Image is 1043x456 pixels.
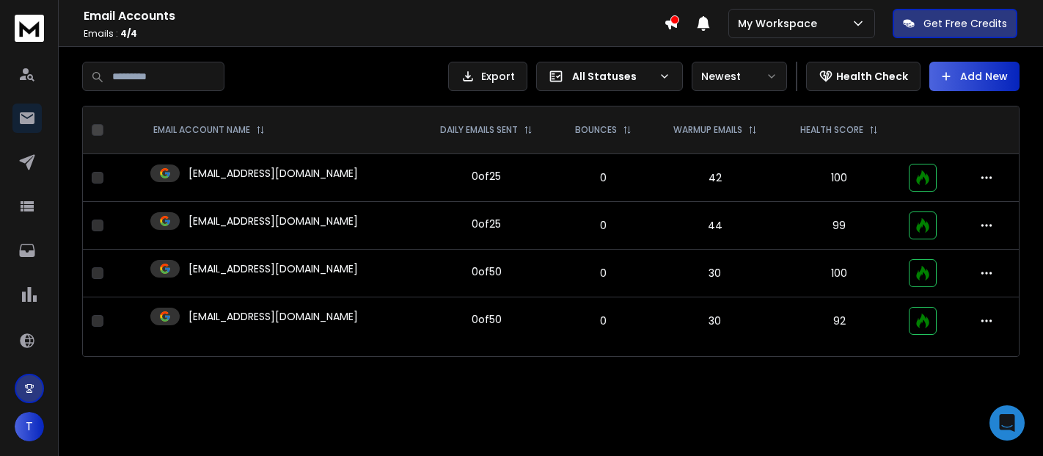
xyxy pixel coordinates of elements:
button: Health Check [806,62,921,91]
button: T [15,412,44,441]
p: Get Free Credits [923,16,1007,31]
td: 99 [779,202,900,250]
p: HEALTH SCORE [800,124,863,136]
td: 30 [651,297,779,345]
td: 92 [779,297,900,345]
button: Get Free Credits [893,9,1017,38]
td: 44 [651,202,779,250]
div: Open Intercom Messenger [989,405,1025,441]
div: EMAIL ACCOUNT NAME [153,124,265,136]
span: 4 / 4 [120,27,137,40]
button: Export [448,62,527,91]
td: 100 [779,154,900,202]
div: 0 of 25 [472,169,501,184]
p: [EMAIL_ADDRESS][DOMAIN_NAME] [189,214,358,228]
p: DAILY EMAILS SENT [440,124,518,136]
p: [EMAIL_ADDRESS][DOMAIN_NAME] [189,309,358,324]
div: 0 of 50 [472,312,502,327]
div: 0 of 50 [472,264,502,279]
p: My Workspace [738,16,823,31]
p: Health Check [836,69,908,84]
p: [EMAIL_ADDRESS][DOMAIN_NAME] [189,261,358,276]
div: 0 of 25 [472,217,501,231]
p: 0 [565,266,643,281]
button: Newest [692,62,787,91]
p: 0 [565,314,643,328]
p: 0 [565,170,643,185]
p: 0 [565,218,643,233]
p: Emails : [84,28,664,40]
h1: Email Accounts [84,7,664,25]
p: All Statuses [572,69,653,84]
td: 30 [651,250,779,297]
td: 100 [779,250,900,297]
p: [EMAIL_ADDRESS][DOMAIN_NAME] [189,166,358,181]
img: logo [15,15,44,42]
button: Add New [929,62,1020,91]
p: WARMUP EMAILS [673,124,742,136]
td: 42 [651,154,779,202]
p: BOUNCES [575,124,617,136]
